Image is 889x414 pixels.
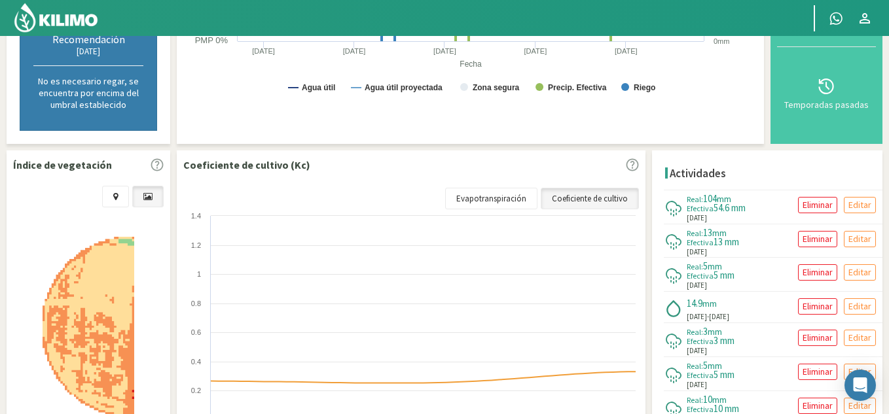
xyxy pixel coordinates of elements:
[714,37,729,45] text: 0mm
[687,297,702,309] span: 14.9
[798,298,837,315] button: Eliminar
[848,364,871,379] p: Editar
[548,83,607,92] text: Precip. Efectiva
[687,379,707,390] span: [DATE]
[191,328,201,336] text: 0.6
[717,193,731,205] span: mm
[191,241,201,249] text: 1.2
[848,232,871,247] p: Editar
[687,336,714,346] span: Efectiva
[687,395,703,405] span: Real:
[798,398,837,414] button: Eliminar
[848,330,871,345] p: Editar
[844,364,876,380] button: Editar
[708,326,722,337] span: mm
[803,265,833,280] p: Eliminar
[670,167,726,180] h4: Actividades
[343,47,366,55] text: [DATE]
[473,83,520,92] text: Zona segura
[191,358,201,366] text: 0.4
[798,364,837,380] button: Eliminar
[714,334,735,347] span: 3 mm
[687,370,714,380] span: Efectiva
[687,280,707,291] span: [DATE]
[781,100,872,109] div: Temporadas pasadas
[844,330,876,346] button: Editar
[844,370,876,401] div: Open Intercom Messenger
[13,2,99,33] img: Kilimo
[714,269,735,281] span: 5 mm
[302,83,335,92] text: Agua útil
[460,60,482,69] text: Fecha
[191,300,201,307] text: 0.8
[433,47,456,55] text: [DATE]
[33,46,143,57] div: [DATE]
[702,298,717,309] span: mm
[687,228,703,238] span: Real:
[803,198,833,213] p: Eliminar
[848,299,871,314] p: Editar
[183,157,310,173] p: Coeficiente de cultivo (Kc)
[803,232,833,247] p: Eliminar
[687,247,707,258] span: [DATE]
[848,398,871,413] p: Editar
[687,203,714,213] span: Efectiva
[803,364,833,379] p: Eliminar
[365,83,443,92] text: Agua útil proyectada
[195,35,228,45] text: PMP 0%
[848,265,871,280] p: Editar
[777,47,876,137] button: Temporadas pasadas
[844,298,876,315] button: Editar
[687,327,703,337] span: Real:
[13,157,112,173] p: Índice de vegetación
[634,83,655,92] text: Riego
[712,227,727,239] span: mm
[687,404,714,414] span: Efectiva
[33,33,143,46] div: Recomendación
[798,197,837,213] button: Eliminar
[703,192,717,205] span: 104
[714,368,735,381] span: 5 mm
[703,260,708,272] span: 5
[191,387,201,394] text: 0.2
[712,394,727,405] span: mm
[798,264,837,281] button: Eliminar
[803,330,833,345] p: Eliminar
[703,393,712,405] span: 10
[844,197,876,213] button: Editar
[524,47,547,55] text: [DATE]
[197,270,201,278] text: 1
[687,213,707,224] span: [DATE]
[687,237,714,247] span: Efectiva
[687,361,703,371] span: Real:
[687,271,714,281] span: Efectiva
[687,311,707,322] span: [DATE]
[844,398,876,414] button: Editar
[803,299,833,314] p: Eliminar
[798,330,837,346] button: Eliminar
[844,264,876,281] button: Editar
[714,201,746,214] span: 54.6 mm
[708,360,722,371] span: mm
[707,312,709,321] span: -
[848,198,871,213] p: Editar
[798,231,837,247] button: Eliminar
[714,235,739,248] span: 13 mm
[709,312,729,321] span: [DATE]
[803,398,833,413] p: Eliminar
[703,359,708,371] span: 5
[615,47,638,55] text: [DATE]
[687,194,703,204] span: Real:
[687,262,703,271] span: Real:
[191,212,201,220] text: 1.4
[252,47,275,55] text: [DATE]
[541,188,639,210] a: Coeficiente de cultivo
[844,231,876,247] button: Editar
[708,260,722,272] span: mm
[445,188,537,210] a: Evapotranspiración
[33,75,143,111] p: No es necesario regar, se encuentra por encima del umbral establecido
[703,325,708,337] span: 3
[687,345,707,356] span: [DATE]
[703,226,712,239] span: 13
